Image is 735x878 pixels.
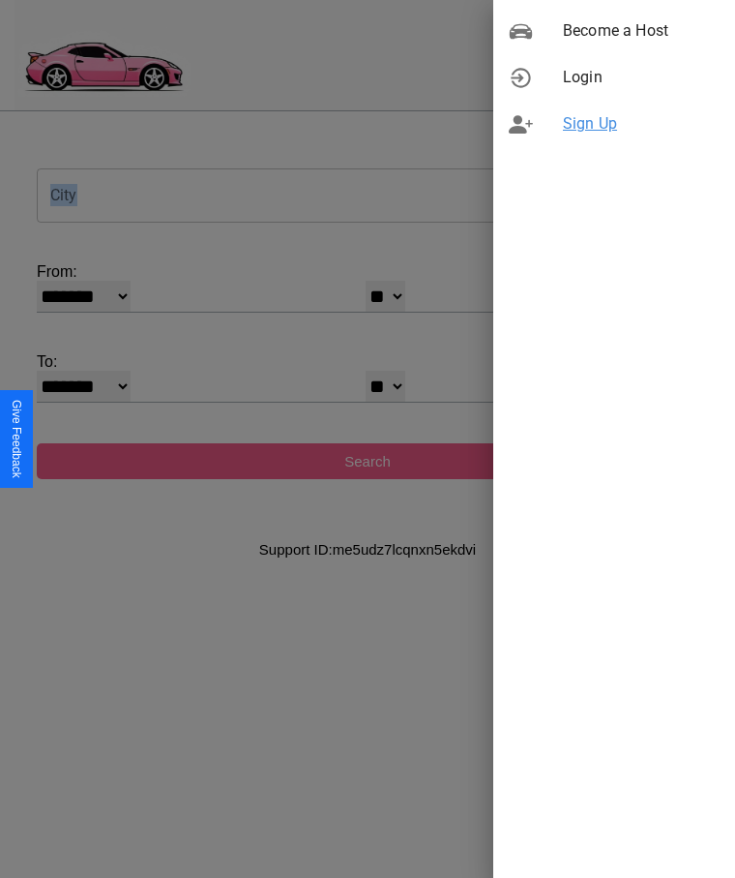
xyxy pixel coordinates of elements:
div: Become a Host [493,8,735,54]
span: Become a Host [563,19,720,43]
span: Login [563,66,720,89]
span: Sign Up [563,112,720,136]
div: Sign Up [493,101,735,147]
div: Give Feedback [10,400,23,478]
div: Login [493,54,735,101]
